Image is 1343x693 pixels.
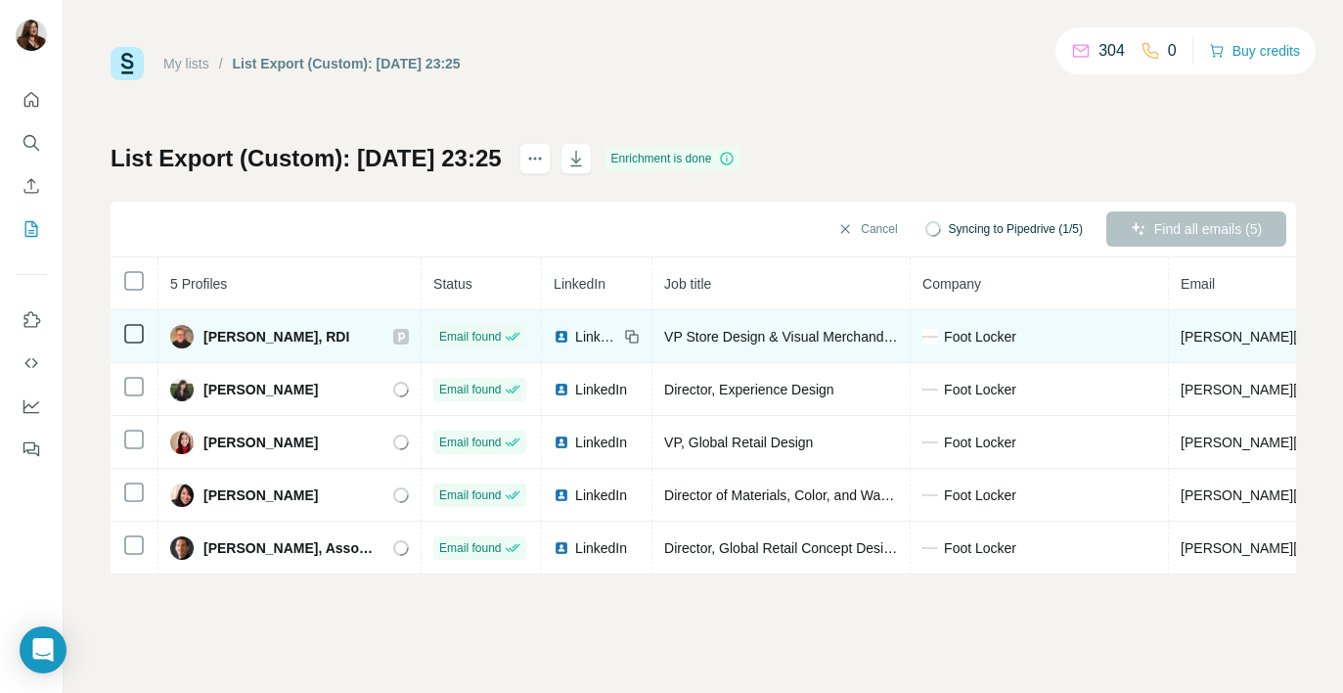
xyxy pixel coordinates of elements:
[16,432,47,467] button: Feedback
[664,435,813,450] span: VP, Global Retail Design
[439,486,501,504] span: Email found
[170,484,194,507] img: Avatar
[203,433,318,452] span: [PERSON_NAME]
[554,329,569,345] img: LinkedIn logo
[944,433,1016,452] span: Foot Locker
[922,435,938,450] img: company-logo
[439,539,501,557] span: Email found
[16,389,47,424] button: Dashboard
[575,538,627,558] span: LinkedIn
[664,487,1047,503] span: Director of Materials, Color, and Wash (Private Label - Apparel)
[1098,39,1125,63] p: 304
[1168,39,1177,63] p: 0
[16,346,47,381] button: Use Surfe API
[170,276,227,292] span: 5 Profiles
[1209,37,1300,65] button: Buy credits
[554,276,605,292] span: LinkedIn
[439,434,501,451] span: Email found
[519,143,551,174] button: actions
[439,381,501,398] span: Email found
[575,327,618,346] span: LinkedIn
[16,20,47,51] img: Avatar
[170,536,194,560] img: Avatar
[944,538,1016,558] span: Foot Locker
[554,540,569,556] img: LinkedIn logo
[575,380,627,399] span: LinkedIn
[922,276,981,292] span: Company
[170,325,194,348] img: Avatar
[575,485,627,505] span: LinkedIn
[605,147,741,170] div: Enrichment is done
[439,328,501,346] span: Email found
[554,487,569,503] img: LinkedIn logo
[944,327,1016,346] span: Foot Locker
[922,487,938,503] img: company-logo
[664,276,711,292] span: Job title
[111,47,144,80] img: Surfe Logo
[922,540,938,556] img: company-logo
[170,378,194,401] img: Avatar
[163,56,209,71] a: My lists
[664,382,834,397] span: Director, Experience Design
[219,54,223,73] li: /
[16,82,47,117] button: Quick start
[922,329,938,345] img: company-logo
[16,302,47,338] button: Use Surfe on LinkedIn
[824,211,911,247] button: Cancel
[16,211,47,247] button: My lists
[16,168,47,204] button: Enrich CSV
[433,276,472,292] span: Status
[203,380,318,399] span: [PERSON_NAME]
[1181,276,1215,292] span: Email
[203,538,374,558] span: [PERSON_NAME], Assoc. AIA
[203,485,318,505] span: [PERSON_NAME]
[944,380,1016,399] span: Foot Locker
[233,54,461,73] div: List Export (Custom): [DATE] 23:25
[20,626,67,673] div: Open Intercom Messenger
[111,143,502,174] h1: List Export (Custom): [DATE] 23:25
[664,540,978,556] span: Director, Global Retail Concept Design & Standards
[203,327,349,346] span: [PERSON_NAME], RDI
[16,125,47,161] button: Search
[922,382,938,397] img: company-logo
[554,382,569,397] img: LinkedIn logo
[575,433,627,452] span: LinkedIn
[949,220,1083,238] span: Syncing to Pipedrive (1/5)
[944,485,1016,505] span: Foot Locker
[554,435,569,450] img: LinkedIn logo
[170,431,194,454] img: Avatar
[664,329,912,345] span: VP Store Design & Visual Merchandising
